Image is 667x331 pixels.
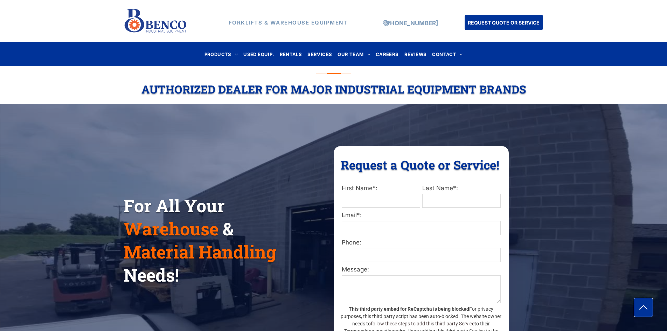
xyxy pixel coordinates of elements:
[468,16,540,29] span: REQUEST QUOTE OR SERVICE
[371,321,474,326] a: follow these steps to add this third party Service
[429,49,465,59] a: CONTACT
[229,19,348,26] strong: FORKLIFTS & WAREHOUSE EQUIPMENT
[202,49,241,59] a: PRODUCTS
[277,49,305,59] a: RENTALS
[335,49,373,59] a: OUR TEAM
[342,184,420,193] label: First Name*:
[384,20,438,27] a: [PHONE_NUMBER]
[305,49,335,59] a: SERVICES
[349,306,469,312] strong: This third party embed for ReCaptcha is being blocked
[465,15,543,30] a: REQUEST QUOTE OR SERVICE
[422,184,501,193] label: Last Name*:
[342,238,501,247] label: Phone:
[241,49,277,59] a: USED EQUIP.
[373,49,402,59] a: CAREERS
[124,240,276,263] span: Material Handling
[402,49,430,59] a: REVIEWS
[223,217,234,240] span: &
[341,157,499,173] span: Request a Quote or Service!
[124,194,225,217] span: For All Your
[141,82,526,97] span: Authorized Dealer For Major Industrial Equipment Brands
[342,265,501,274] label: Message:
[342,211,501,220] label: Email*:
[124,263,179,287] span: Needs!
[124,217,218,240] span: Warehouse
